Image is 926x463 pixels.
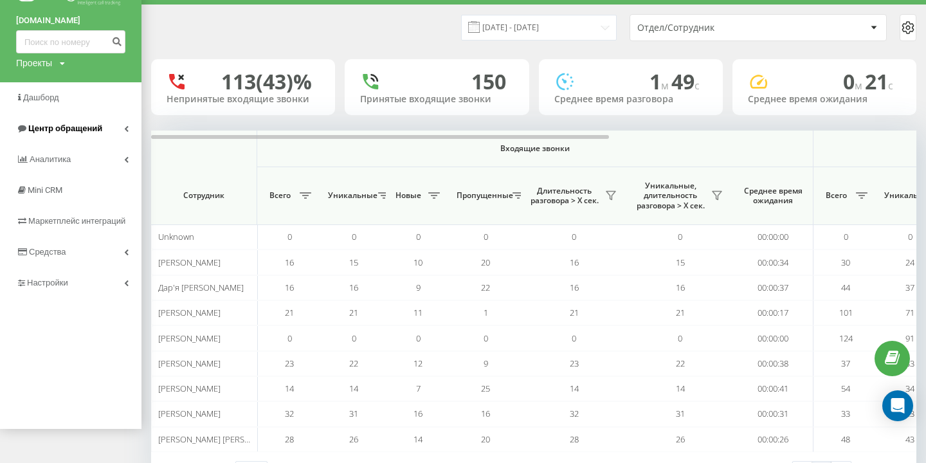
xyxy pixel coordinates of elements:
span: 26 [349,433,358,445]
span: 20 [481,433,490,445]
td: 00:00:38 [733,351,813,376]
div: 113 (43)% [221,69,312,94]
span: Сотрудник [162,190,246,201]
span: 0 [678,332,682,344]
span: 10 [413,257,422,268]
div: Принятые входящие звонки [360,94,513,105]
span: 101 [839,307,853,318]
div: Среднее время ожидания [748,94,901,105]
span: 23 [285,358,294,369]
span: 16 [676,282,685,293]
span: 21 [676,307,685,318]
span: 12 [413,358,422,369]
span: [PERSON_NAME] [158,257,221,268]
span: Аналитика [30,154,71,164]
span: 0 [572,332,576,344]
span: 0 [287,332,292,344]
span: 20 [481,257,490,268]
span: 0 [843,68,865,95]
span: 33 [841,408,850,419]
span: 30 [841,257,850,268]
span: [PERSON_NAME] [158,408,221,419]
span: 22 [481,282,490,293]
span: Новые [392,190,424,201]
span: Входящие звонки [291,143,779,154]
span: c [694,78,700,93]
input: Поиск по номеру [16,30,125,53]
span: 16 [349,282,358,293]
span: Дар'я [PERSON_NAME] [158,282,244,293]
td: 00:00:00 [733,224,813,250]
span: 48 [841,433,850,445]
span: 14 [676,383,685,394]
span: 14 [413,433,422,445]
div: Open Intercom Messenger [882,390,913,421]
span: Уникальные [328,190,374,201]
span: 28 [285,433,294,445]
span: 15 [676,257,685,268]
td: 00:00:17 [733,300,813,325]
span: 124 [839,332,853,344]
span: 21 [570,307,579,318]
div: Непринятые входящие звонки [167,94,320,105]
span: 49 [671,68,700,95]
span: 91 [905,332,914,344]
a: [DOMAIN_NAME] [16,14,125,27]
span: 16 [570,257,579,268]
span: 43 [905,433,914,445]
span: 0 [287,231,292,242]
span: 34 [905,383,914,394]
span: 0 [572,231,576,242]
span: Дашборд [23,93,59,102]
span: Mini CRM [28,185,62,195]
span: Уникальные, длительность разговора > Х сек. [633,181,707,211]
span: 0 [352,332,356,344]
span: 1 [649,68,671,95]
span: Всего [820,190,852,201]
span: 24 [905,257,914,268]
span: 21 [865,68,893,95]
span: 32 [285,408,294,419]
span: м [661,78,671,93]
span: 14 [285,383,294,394]
span: 14 [570,383,579,394]
span: 71 [905,307,914,318]
span: 22 [349,358,358,369]
span: 25 [481,383,490,394]
td: 00:00:26 [733,427,813,452]
span: 1 [484,307,488,318]
span: 7 [416,383,421,394]
td: 00:00:00 [733,325,813,350]
span: 44 [841,282,850,293]
td: 00:00:31 [733,401,813,426]
td: 00:00:34 [733,250,813,275]
span: 16 [285,257,294,268]
span: 54 [841,383,850,394]
span: Центр обращений [28,123,102,133]
span: 22 [676,358,685,369]
span: 0 [844,231,848,242]
span: 16 [570,282,579,293]
span: 0 [416,231,421,242]
span: c [888,78,893,93]
span: Пропущенные [457,190,509,201]
span: 16 [413,408,422,419]
span: 11 [413,307,422,318]
span: 9 [416,282,421,293]
span: 37 [841,358,850,369]
span: 26 [676,433,685,445]
span: Всего [264,190,296,201]
span: [PERSON_NAME] [158,307,221,318]
span: 37 [905,282,914,293]
span: 16 [481,408,490,419]
span: [PERSON_NAME] [158,383,221,394]
span: 28 [570,433,579,445]
span: 0 [352,231,356,242]
span: 14 [349,383,358,394]
span: 15 [349,257,358,268]
span: [PERSON_NAME] [158,358,221,369]
span: 23 [570,358,579,369]
span: Средства [29,247,66,257]
span: 32 [570,408,579,419]
span: 21 [349,307,358,318]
